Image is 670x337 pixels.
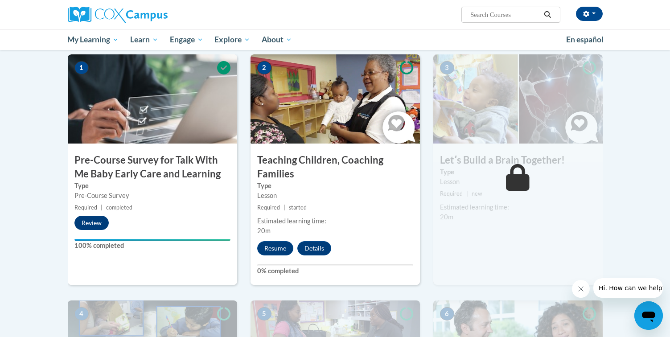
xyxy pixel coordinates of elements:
iframe: Close message [572,280,590,298]
a: My Learning [62,29,125,50]
h3: Teaching Children, Coaching Families [251,153,420,181]
div: Estimated learning time: [440,202,596,212]
a: About [256,29,298,50]
a: Cox Campus [68,7,237,23]
a: Engage [164,29,209,50]
span: 6 [440,307,454,321]
img: Cox Campus [68,7,168,23]
span: | [466,190,468,197]
label: Type [257,181,413,191]
button: Resume [257,241,293,255]
span: 4 [74,307,89,321]
a: Explore [209,29,256,50]
div: Estimated learning time: [257,216,413,226]
img: Course Image [68,54,237,144]
iframe: Button to launch messaging window [634,301,663,330]
button: Search [541,9,554,20]
h3: Pre-Course Survey for Talk With Me Baby Early Care and Learning [68,153,237,181]
span: | [284,204,285,211]
span: 5 [257,307,271,321]
span: 20m [257,227,271,234]
span: 3 [440,61,454,74]
label: 0% completed [257,266,413,276]
span: Required [74,204,97,211]
span: Required [257,204,280,211]
a: Learn [124,29,164,50]
input: Search Courses [469,9,541,20]
h3: Letʹs Build a Brain Together! [433,153,603,167]
div: Your progress [74,239,230,241]
span: new [472,190,482,197]
span: 20m [440,213,453,221]
span: completed [106,204,132,211]
button: Details [297,241,331,255]
span: 2 [257,61,271,74]
span: My Learning [67,34,119,45]
img: Course Image [251,54,420,144]
div: Main menu [54,29,616,50]
label: Type [74,181,230,191]
span: En español [566,35,604,44]
button: Account Settings [576,7,603,21]
label: 100% completed [74,241,230,251]
div: Pre-Course Survey [74,191,230,201]
div: Lesson [257,191,413,201]
span: | [101,204,103,211]
span: Engage [170,34,203,45]
label: Type [440,167,596,177]
button: Review [74,216,109,230]
iframe: Message from company [593,278,663,298]
span: 1 [74,61,89,74]
span: About [262,34,292,45]
span: Hi. How can we help? [5,6,72,13]
a: En español [560,30,609,49]
div: Lesson [440,177,596,187]
span: Explore [214,34,250,45]
span: Required [440,190,463,197]
span: started [289,204,307,211]
span: Learn [130,34,158,45]
img: Course Image [433,54,603,144]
